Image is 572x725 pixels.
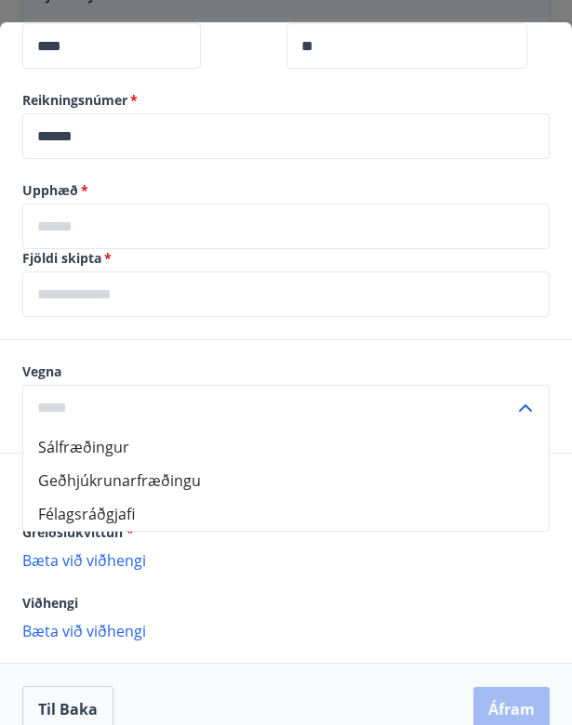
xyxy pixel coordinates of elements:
div: Fjöldi skipta [22,271,550,317]
li: Félagsráðgjafi [23,497,549,531]
p: Bæta við viðhengi [22,621,550,639]
label: Reikningsnúmer [22,91,550,110]
label: Upphæð [22,181,550,200]
li: Geðhjúkrunarfræðingu [23,464,549,497]
li: Sálfræðingur [23,430,549,464]
label: Fjöldi skipta [22,249,550,268]
p: Bæta við viðhengi [22,550,550,569]
div: Upphæð [22,204,550,249]
span: Greiðslukvittun [22,523,134,541]
label: Vegna [22,362,550,381]
span: Viðhengi [22,594,78,612]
